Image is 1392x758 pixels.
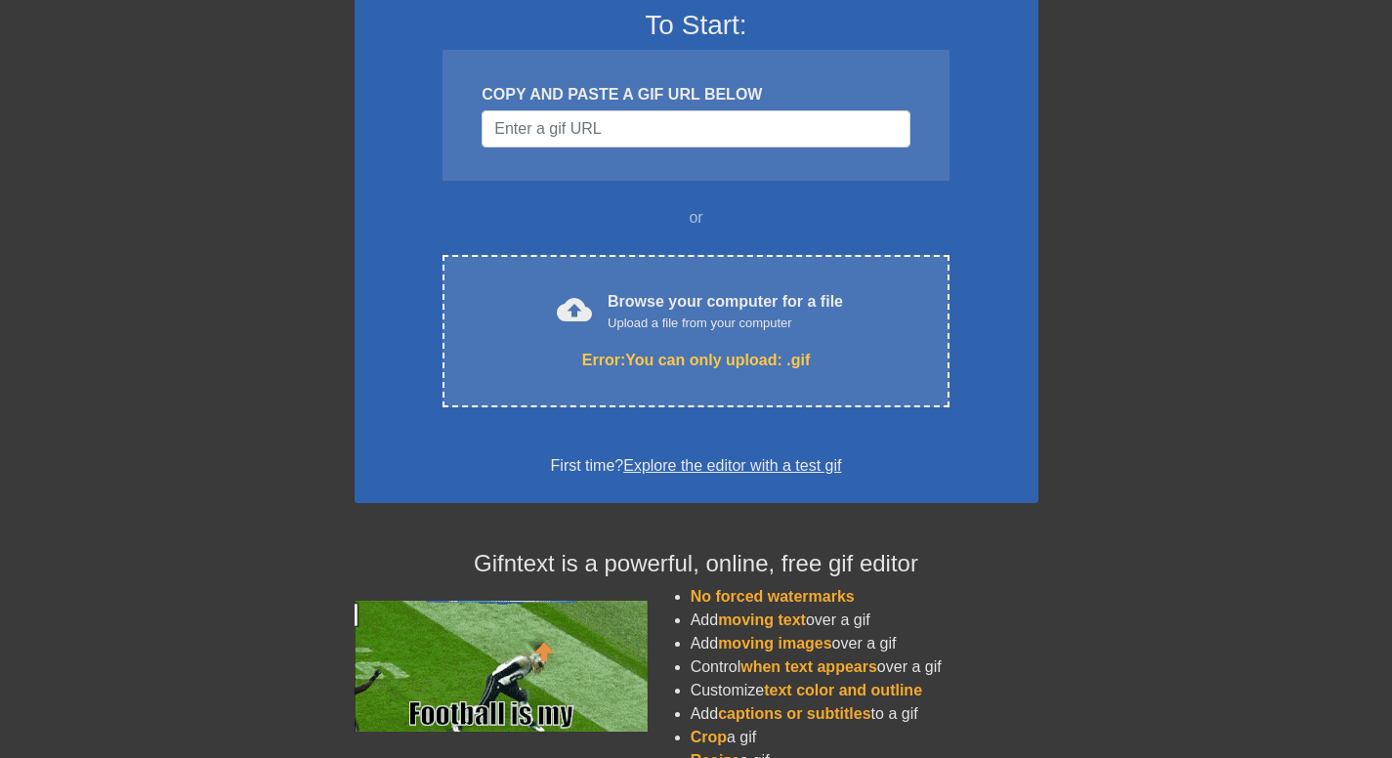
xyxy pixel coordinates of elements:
div: COPY AND PASTE A GIF URL BELOW [482,83,909,106]
li: Add over a gif [691,632,1038,655]
span: text color and outline [764,682,922,698]
div: Browse your computer for a file [608,290,843,333]
h3: To Start: [380,9,1013,42]
span: captions or subtitles [718,705,870,722]
div: Upload a file from your computer [608,314,843,333]
li: Control over a gif [691,655,1038,679]
span: cloud_upload [557,292,592,327]
div: Error: You can only upload: .gif [484,349,907,372]
span: No forced watermarks [691,588,855,605]
li: Customize [691,679,1038,702]
li: a gif [691,726,1038,749]
img: football_small.gif [355,601,648,732]
input: Username [482,110,909,147]
span: when text appears [740,658,877,675]
span: moving text [718,611,806,628]
div: or [405,206,988,230]
li: Add to a gif [691,702,1038,726]
a: Explore the editor with a test gif [623,457,841,474]
h4: Gifntext is a powerful, online, free gif editor [355,550,1038,578]
span: moving images [718,635,831,652]
div: First time? [380,454,1013,478]
span: Crop [691,729,727,745]
li: Add over a gif [691,609,1038,632]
